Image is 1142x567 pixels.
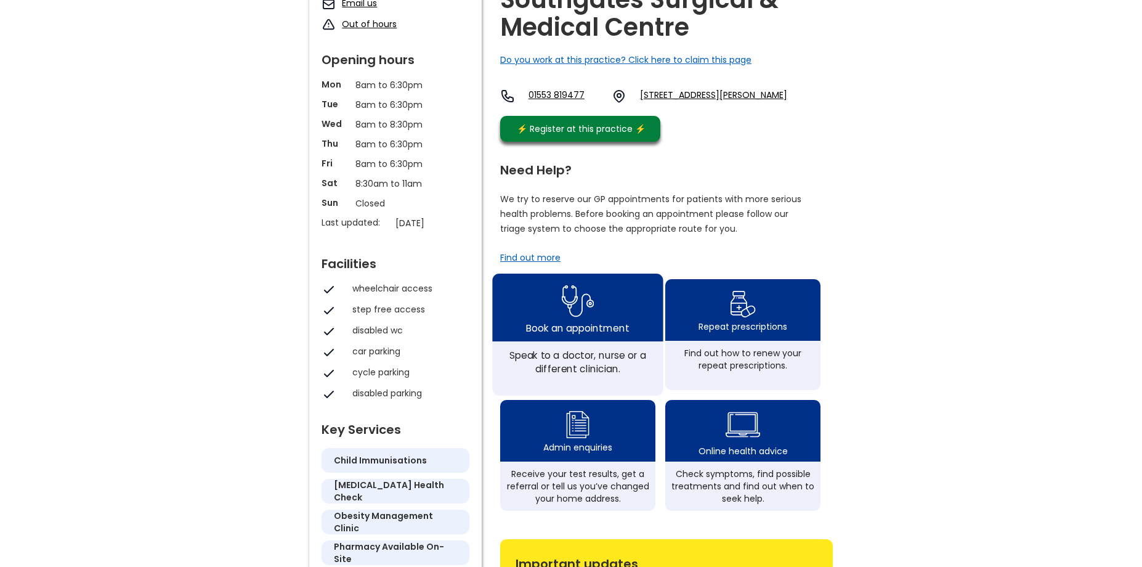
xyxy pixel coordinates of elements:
[499,348,656,375] div: Speak to a doctor, nurse or a different clinician.
[665,279,820,390] a: repeat prescription iconRepeat prescriptionsFind out how to renew your repeat prescriptions.
[322,118,349,130] p: Wed
[355,137,435,151] p: 8am to 6:30pm
[352,387,463,399] div: disabled parking
[528,89,602,104] a: 01553 819477
[342,18,397,30] a: Out of hours
[492,274,663,396] a: book appointment icon Book an appointmentSpeak to a doctor, nurse or a different clinician.
[322,177,349,189] p: Sat
[355,78,435,92] p: 8am to 6:30pm
[352,366,463,378] div: cycle parking
[564,408,591,441] img: admin enquiry icon
[500,54,751,66] a: Do you work at this practice? Click here to claim this page
[322,417,469,436] div: Key Services
[355,157,435,171] p: 8am to 6:30pm
[355,197,435,210] p: Closed
[500,116,660,142] a: ⚡️ Register at this practice ⚡️
[322,78,349,91] p: Mon
[322,157,349,169] p: Fri
[352,324,463,337] div: disabled wc
[500,251,561,264] a: Find out more
[352,345,463,357] div: car parking
[506,468,649,505] div: Receive your test results, get a referral or tell us you’ve changed your home address.
[526,320,629,334] div: Book an appointment
[671,468,814,505] div: Check symptoms, find possible treatments and find out when to seek help.
[334,510,457,534] h5: obesity management clinic
[322,98,349,110] p: Tue
[562,281,594,321] img: book appointment icon
[500,89,515,104] img: telephone icon
[543,441,612,454] div: Admin enquiries
[500,192,802,236] p: We try to reserve our GP appointments for patients with more serious health problems. Before book...
[612,89,626,104] img: practice location icon
[334,454,427,467] h5: child immunisations
[640,89,787,104] a: [STREET_ADDRESS][PERSON_NAME]
[322,18,336,32] img: exclamation icon
[355,177,435,190] p: 8:30am to 11am
[355,118,435,131] p: 8am to 8:30pm
[355,98,435,112] p: 8am to 6:30pm
[699,320,787,333] div: Repeat prescriptions
[665,400,820,511] a: health advice iconOnline health adviceCheck symptoms, find possible treatments and find out when ...
[671,347,814,372] div: Find out how to renew your repeat prescriptions.
[699,445,788,457] div: Online health advice
[352,282,463,295] div: wheelchair access
[334,479,457,504] h5: [MEDICAL_DATA] health check
[510,122,652,136] div: ⚡️ Register at this practice ⚡️
[352,303,463,316] div: step free access
[322,251,469,270] div: Facilities
[322,47,469,66] div: Opening hours
[726,404,760,445] img: health advice icon
[500,400,655,511] a: admin enquiry iconAdmin enquiriesReceive your test results, get a referral or tell us you’ve chan...
[730,288,756,320] img: repeat prescription icon
[322,137,349,150] p: Thu
[322,197,349,209] p: Sun
[322,216,389,229] p: Last updated:
[395,216,476,230] p: [DATE]
[334,540,457,565] h5: pharmacy available on-site
[500,158,820,176] div: Need Help?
